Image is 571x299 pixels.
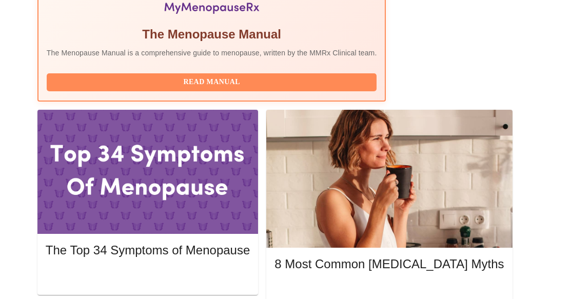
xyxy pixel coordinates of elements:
p: The Menopause Manual is a comprehensive guide to menopause, written by the MMRx Clinical team. [47,48,377,58]
h5: The Top 34 Symptoms of Menopause [46,242,250,258]
a: Read More [46,271,252,280]
h5: 8 Most Common [MEDICAL_DATA] Myths [274,256,504,272]
button: Read Manual [47,73,377,91]
a: Read More [274,286,506,294]
button: Read More [46,268,250,286]
a: Read Manual [47,77,380,86]
span: Read Manual [57,76,367,89]
h5: The Menopause Manual [47,26,377,43]
span: Read More [285,285,494,297]
span: Read More [56,270,240,283]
